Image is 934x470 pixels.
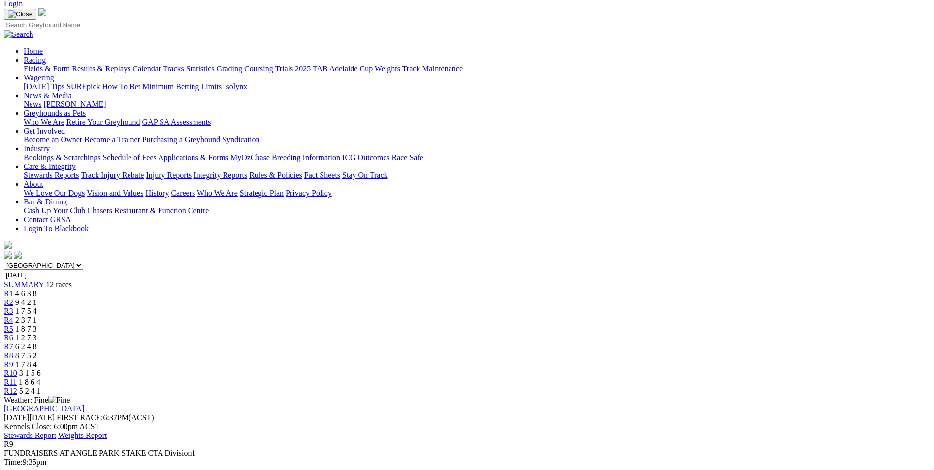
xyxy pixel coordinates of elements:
a: Trials [275,65,293,73]
a: Privacy Policy [286,189,332,197]
a: News & Media [24,91,72,100]
a: Injury Reports [146,171,192,179]
a: Purchasing a Greyhound [142,135,220,144]
span: 1 2 7 3 [15,334,37,342]
a: Weights [375,65,400,73]
span: 1 8 6 4 [19,378,40,386]
a: R2 [4,298,13,306]
span: 9 4 2 1 [15,298,37,306]
a: Stewards Reports [24,171,79,179]
div: Greyhounds as Pets [24,118,930,127]
a: Track Maintenance [402,65,463,73]
span: [DATE] [4,413,55,422]
a: Retire Your Greyhound [66,118,140,126]
a: Results & Replays [72,65,130,73]
a: Syndication [222,135,259,144]
div: Care & Integrity [24,171,930,180]
a: History [145,189,169,197]
a: Integrity Reports [193,171,247,179]
a: Bookings & Scratchings [24,153,100,162]
a: Applications & Forms [158,153,228,162]
a: Stewards Report [4,431,56,439]
a: Greyhounds as Pets [24,109,86,117]
span: Weather: Fine [4,396,70,404]
a: Racing [24,56,46,64]
a: R4 [4,316,13,324]
span: R1 [4,289,13,298]
a: R6 [4,334,13,342]
span: 1 7 8 4 [15,360,37,369]
a: Chasers Restaurant & Function Centre [87,206,209,215]
span: 5 2 4 1 [19,387,41,395]
img: Fine [48,396,70,404]
img: twitter.svg [14,251,22,259]
a: Minimum Betting Limits [142,82,222,91]
a: About [24,180,43,188]
a: Who We Are [24,118,64,126]
a: News [24,100,41,108]
span: 6 2 4 8 [15,342,37,351]
a: R10 [4,369,17,377]
div: Industry [24,153,930,162]
a: We Love Our Dogs [24,189,85,197]
a: Careers [171,189,195,197]
img: facebook.svg [4,251,12,259]
img: logo-grsa-white.png [38,8,46,16]
div: FUNDRAISERS AT ANGLE PARK STAKE CTA Division1 [4,449,930,458]
a: Care & Integrity [24,162,76,170]
a: Wagering [24,73,54,82]
a: Grading [217,65,242,73]
img: Close [8,10,32,18]
a: Weights Report [58,431,107,439]
a: [DATE] Tips [24,82,64,91]
a: Strategic Plan [240,189,284,197]
img: logo-grsa-white.png [4,241,12,249]
a: R11 [4,378,17,386]
a: SUMMARY [4,280,44,289]
a: R7 [4,342,13,351]
a: R9 [4,360,13,369]
a: Industry [24,144,50,153]
span: 2 3 7 1 [15,316,37,324]
a: ICG Outcomes [342,153,389,162]
a: Calendar [132,65,161,73]
span: R5 [4,325,13,333]
a: Isolynx [224,82,247,91]
span: 8 7 5 2 [15,351,37,360]
a: How To Bet [102,82,141,91]
a: Who We Are [197,189,238,197]
span: 3 1 5 6 [19,369,41,377]
span: [DATE] [4,413,30,422]
a: R12 [4,387,17,395]
input: Select date [4,270,91,280]
span: R9 [4,440,13,448]
a: Home [24,47,43,55]
a: [GEOGRAPHIC_DATA] [4,404,84,413]
a: MyOzChase [230,153,270,162]
span: 4 6 3 8 [15,289,37,298]
a: [PERSON_NAME] [43,100,106,108]
a: Fact Sheets [304,171,340,179]
a: Breeding Information [272,153,340,162]
div: Racing [24,65,930,73]
a: Coursing [244,65,273,73]
span: FIRST RACE: [57,413,103,422]
a: Tracks [163,65,184,73]
div: News & Media [24,100,930,109]
span: Time: [4,458,23,466]
a: SUREpick [66,82,100,91]
a: Stay On Track [342,171,387,179]
a: Track Injury Rebate [81,171,144,179]
a: Cash Up Your Club [24,206,85,215]
div: About [24,189,930,198]
div: Bar & Dining [24,206,930,215]
a: Fields & Form [24,65,70,73]
span: 12 races [46,280,72,289]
